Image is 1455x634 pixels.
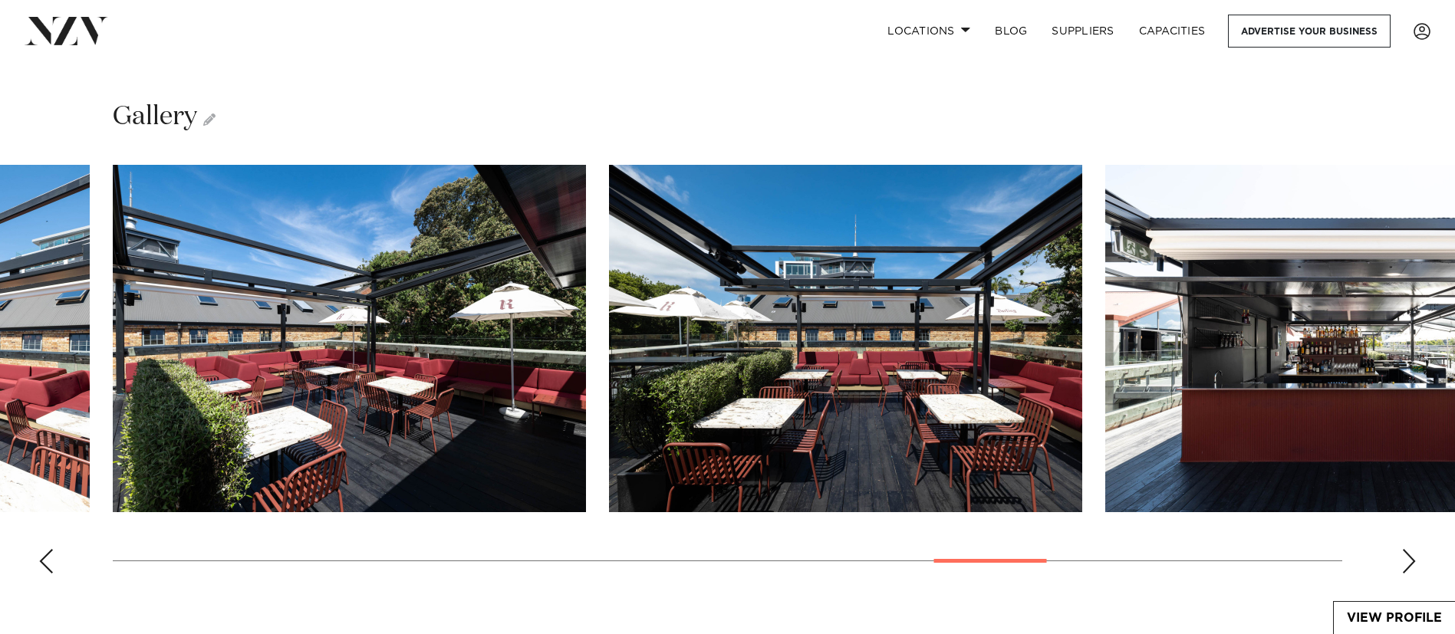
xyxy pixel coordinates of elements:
[1334,602,1455,634] a: View Profile
[875,15,983,48] a: Locations
[1039,15,1126,48] a: SUPPLIERS
[113,165,586,512] swiper-slide: 19 / 27
[609,165,1082,512] swiper-slide: 20 / 27
[609,165,1082,512] img: l05lHgPLT3TAWIBcmw4BHkUE8SYXzrM7INSIFaWs.jpg
[25,17,108,44] img: nzv-logo.png
[113,165,586,512] img: uvGvdGjbVf9xQ4esHFZ7PjXiMxCn2M8DwnPxebPh.jpg
[983,15,1039,48] a: BLOG
[113,100,216,134] h2: Gallery
[1228,15,1391,48] a: Advertise your business
[1127,15,1218,48] a: Capacities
